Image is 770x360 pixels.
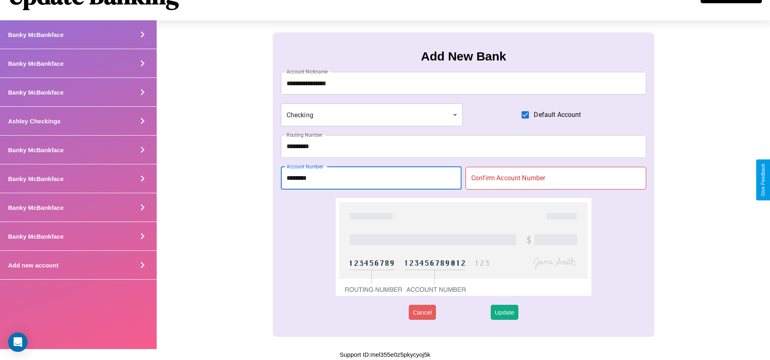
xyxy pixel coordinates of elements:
label: Routing Number [287,131,322,138]
div: Open Intercom Messenger [8,332,28,352]
span: Default Account [534,110,581,120]
h4: Banky McBankface [8,147,64,153]
h4: Add new account [8,262,58,269]
h4: Banky McBankface [8,31,64,38]
p: Support ID: mel355e0z5pkycyoj5k [340,349,430,360]
div: Checking [281,103,463,126]
h3: Add New Bank [421,50,506,63]
h4: Ashley Checkings [8,118,60,125]
button: Cancel [409,305,436,320]
label: Account Number [287,163,323,170]
h4: Banky McBankface [8,60,64,67]
h4: Banky McBankface [8,89,64,96]
img: check [336,198,592,296]
h4: Banky McBankface [8,204,64,211]
button: Update [491,305,518,320]
h4: Banky McBankface [8,233,64,240]
label: Account Nickname [287,68,328,75]
div: Give Feedback [760,164,766,196]
h4: Banky McBankface [8,175,64,182]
